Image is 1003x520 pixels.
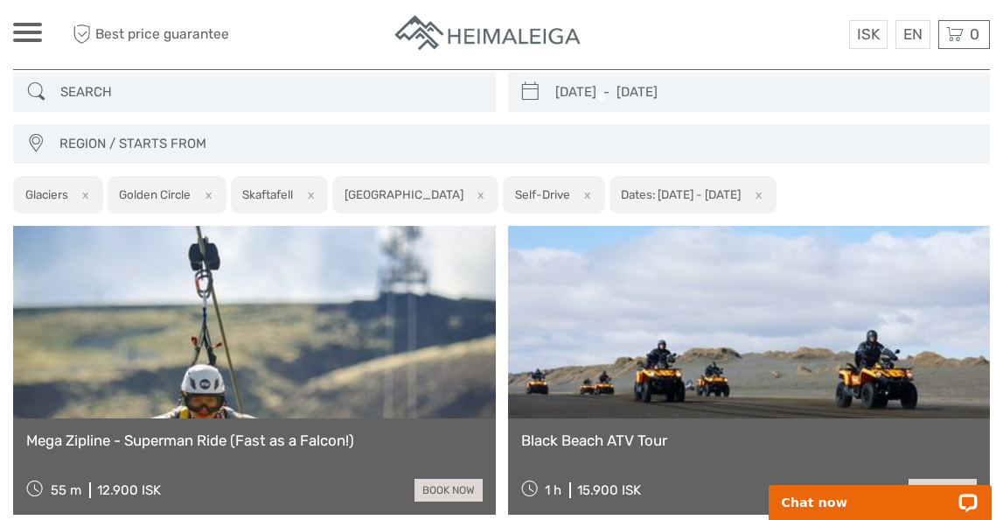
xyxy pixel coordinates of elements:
h2: Dates: [DATE] - [DATE] [621,187,741,201]
button: x [296,186,319,204]
button: x [573,186,596,204]
iframe: LiveChat chat widget [757,465,1003,520]
img: Apartments in Reykjavik [393,13,585,56]
div: 12.900 ISK [97,482,161,498]
span: 1 h [545,482,561,498]
button: REGION / STARTS FROM [52,130,981,158]
span: Best price guarantee [68,20,257,49]
span: 55 m [51,482,81,498]
span: 0 [967,25,982,43]
button: x [743,186,767,204]
h2: Skaftafell [242,187,293,201]
button: x [466,186,490,204]
h2: Golden Circle [119,187,191,201]
div: 15.900 ISK [577,482,641,498]
h2: Self-Drive [515,187,570,201]
input: SEARCH [53,77,471,108]
button: x [193,186,217,204]
button: x [71,186,94,204]
input: SELECT DATES [548,77,966,108]
div: EN [895,20,930,49]
h2: [GEOGRAPHIC_DATA] [345,187,463,201]
a: Mega Zipline - Superman Ride (Fast as a Falcon!) [26,432,483,449]
a: Black Beach ATV Tour [521,432,978,449]
span: ISK [857,25,880,43]
a: book now [414,479,483,502]
h2: Glaciers [25,187,68,201]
